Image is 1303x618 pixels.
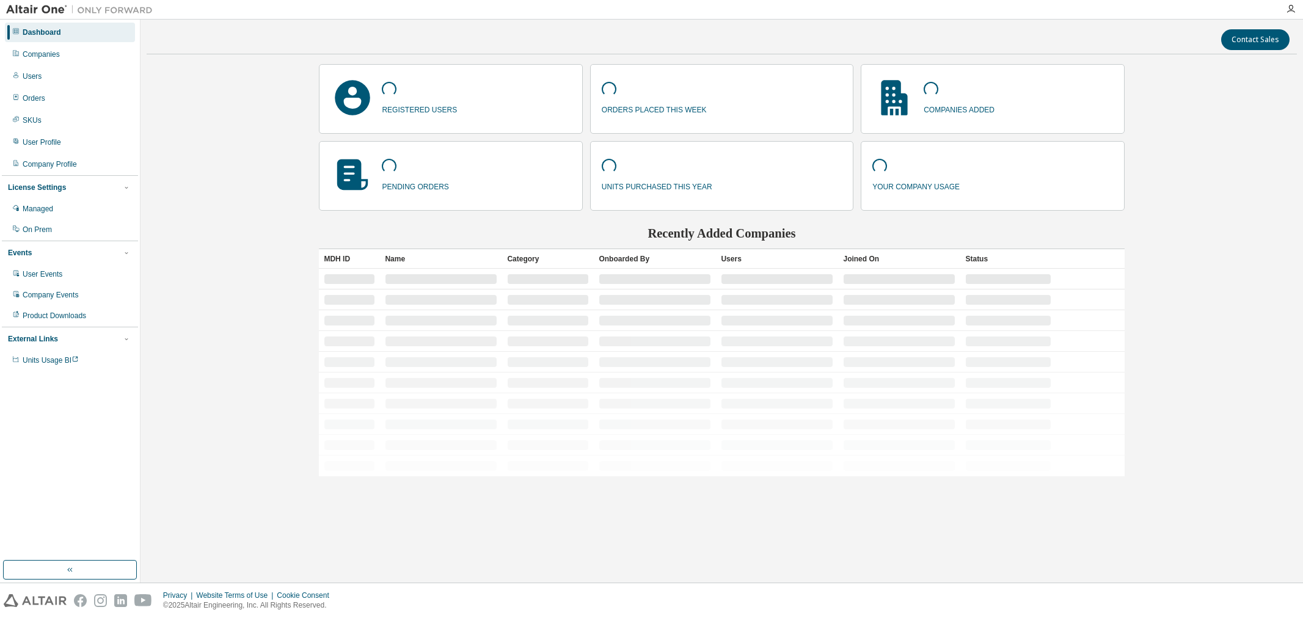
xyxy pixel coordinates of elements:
img: instagram.svg [94,594,107,607]
div: User Events [23,269,62,279]
div: Dashboard [23,27,61,37]
p: companies added [924,101,995,115]
div: Website Terms of Use [196,591,277,600]
div: Orders [23,93,45,103]
img: facebook.svg [74,594,87,607]
p: units purchased this year [602,178,712,192]
div: External Links [8,334,58,344]
p: orders placed this week [602,101,707,115]
div: Company Events [23,290,78,300]
img: altair_logo.svg [4,594,67,607]
img: Altair One [6,4,159,16]
div: Company Profile [23,159,77,169]
div: Onboarded By [599,249,711,269]
div: Name [385,249,497,269]
div: Product Downloads [23,311,86,321]
h2: Recently Added Companies [319,225,1124,241]
div: Status [965,249,1051,269]
div: User Profile [23,137,61,147]
div: Category [507,249,589,269]
img: youtube.svg [134,594,152,607]
p: registered users [382,101,457,115]
img: linkedin.svg [114,594,127,607]
p: your company usage [872,178,960,192]
button: Contact Sales [1221,29,1290,50]
div: MDH ID [324,249,375,269]
div: Managed [23,204,53,214]
div: Companies [23,49,60,59]
div: On Prem [23,225,52,234]
div: Cookie Consent [277,591,336,600]
span: Units Usage BI [23,356,79,365]
div: Users [23,71,42,81]
p: pending orders [382,178,448,192]
div: Joined On [843,249,955,269]
p: © 2025 Altair Engineering, Inc. All Rights Reserved. [163,600,337,611]
div: Users [721,249,833,269]
div: SKUs [23,115,42,125]
div: License Settings [8,183,66,192]
div: Privacy [163,591,196,600]
div: Events [8,248,32,258]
